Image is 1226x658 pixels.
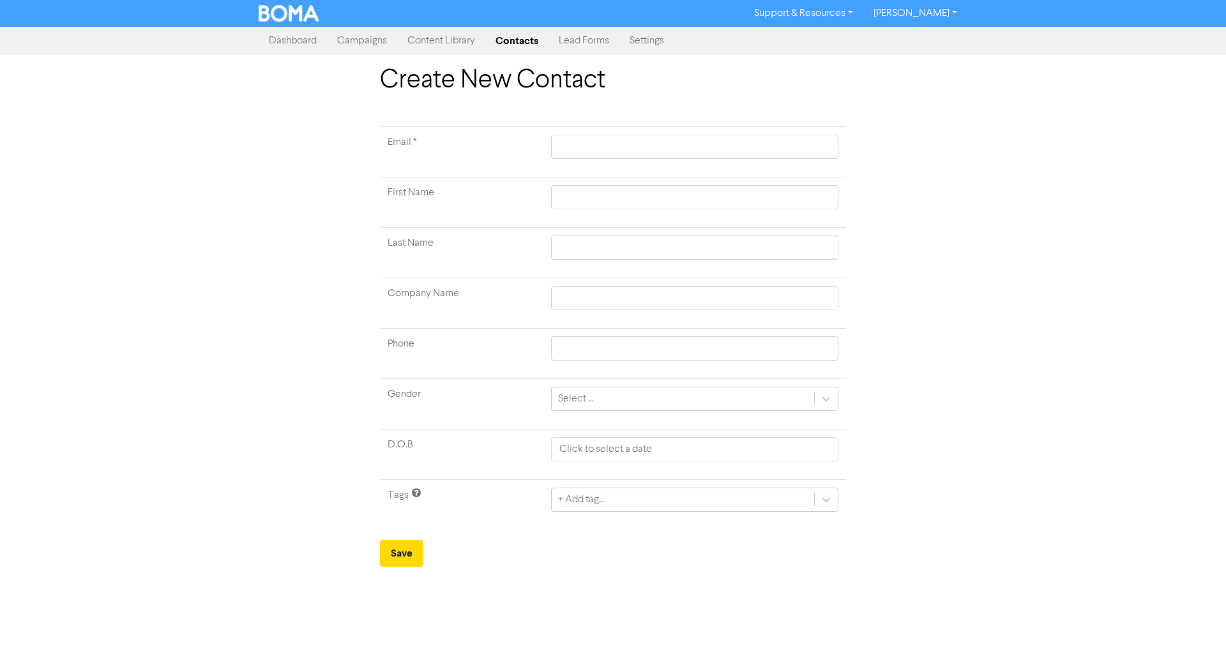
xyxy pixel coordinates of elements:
a: Campaigns [327,28,397,54]
a: [PERSON_NAME] [863,3,967,24]
a: Support & Resources [744,3,863,24]
h1: Create New Contact [380,65,846,96]
iframe: Chat Widget [1066,520,1226,658]
a: Lead Forms [549,28,619,54]
td: Phone [380,329,543,379]
a: Settings [619,28,674,54]
a: Dashboard [259,28,327,54]
td: Tags [380,480,543,530]
img: BOMA Logo [259,5,319,22]
td: Company Name [380,278,543,329]
a: Content Library [397,28,485,54]
div: Select ... [558,391,594,407]
td: D.O.B [380,430,543,480]
td: First Name [380,177,543,228]
a: Contacts [485,28,549,54]
td: Required [380,127,543,177]
input: Click to select a date [551,437,838,461]
td: Last Name [380,228,543,278]
div: + Add tag... [558,492,605,507]
td: Gender [380,379,543,430]
button: Save [380,540,423,567]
